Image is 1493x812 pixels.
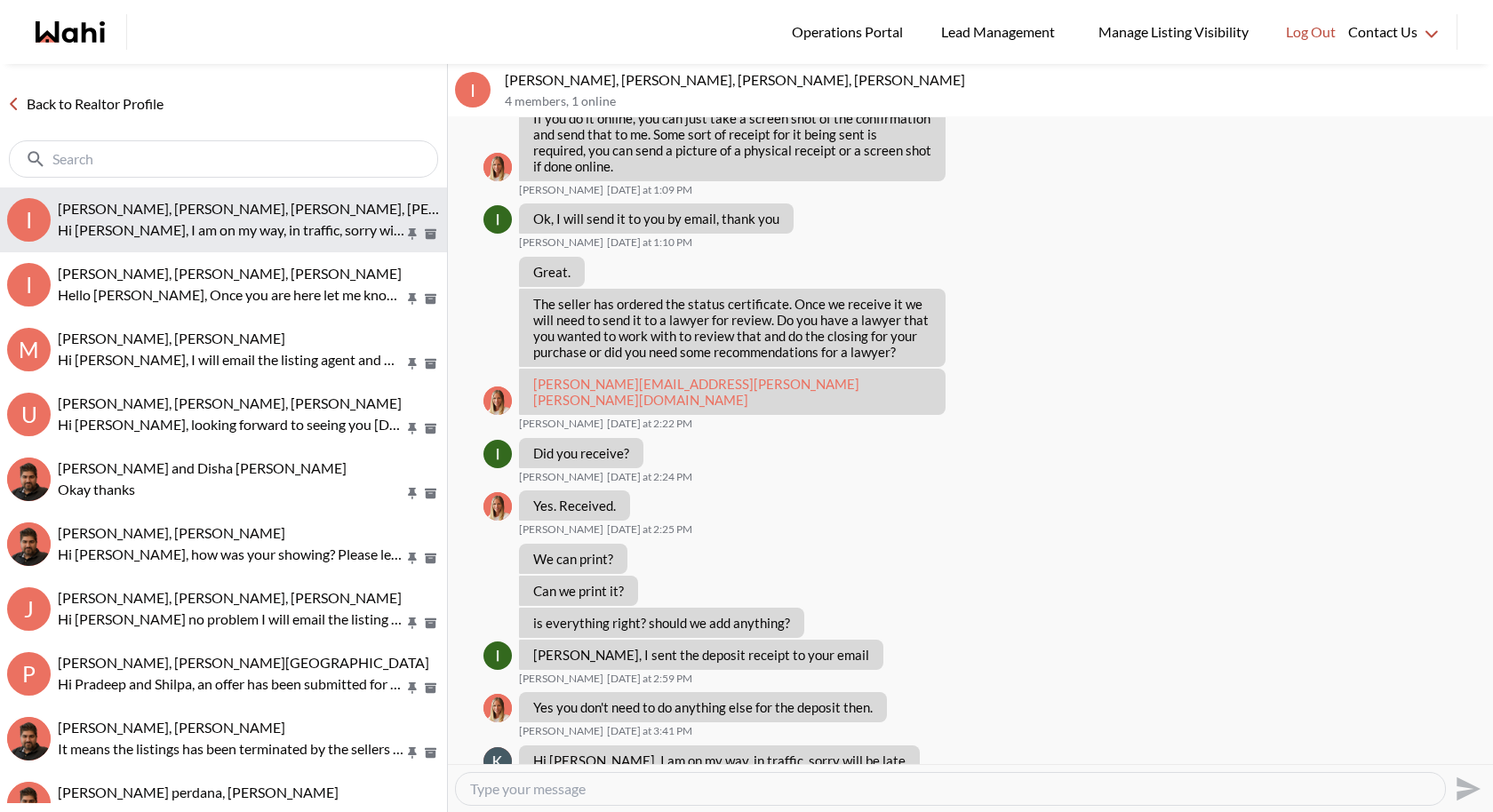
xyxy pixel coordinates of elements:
p: Can we print it? [533,583,624,599]
span: [PERSON_NAME] [519,470,603,484]
span: [PERSON_NAME], [PERSON_NAME][GEOGRAPHIC_DATA] [58,654,429,671]
span: [PERSON_NAME], [PERSON_NAME] [58,719,285,736]
div: J [7,587,51,631]
img: I [483,205,512,234]
div: I [7,198,51,242]
button: Archive [421,551,440,566]
p: Okay thanks [58,479,404,500]
p: The seller has ordered the status certificate. Once we receive it we will need to send it to a la... [533,296,931,360]
p: Hi [PERSON_NAME], I will email the listing agent and will update you as soon as I hear back from ... [58,349,404,370]
div: M [7,328,51,371]
p: [PERSON_NAME], I sent the deposit receipt to your email [533,647,869,663]
button: Pin [404,227,420,242]
button: Archive [421,616,440,631]
time: 2025-08-13T19:41:20.547Z [607,724,692,738]
time: 2025-08-13T18:25:20.985Z [607,522,692,537]
img: M [483,153,512,181]
p: It means the listings has been terminated by the sellers and have been taken off the market. [58,738,404,760]
img: M [483,386,512,415]
time: 2025-08-13T17:09:23.977Z [607,183,692,197]
p: Did you receive? [533,445,629,461]
p: Yes you don't need to do anything else for the deposit then. [533,699,873,715]
button: Archive [421,356,440,371]
span: [PERSON_NAME], [PERSON_NAME], [PERSON_NAME] [58,589,402,606]
time: 2025-08-13T18:22:16.805Z [607,417,692,431]
span: [PERSON_NAME], [PERSON_NAME], [PERSON_NAME], [PERSON_NAME] [58,200,518,217]
p: is everything right? should we add anything? [533,615,790,631]
div: Jaspreet Dhillon, Faraz [7,522,51,566]
span: [PERSON_NAME] and Disha [PERSON_NAME] [58,459,347,476]
span: Operations Portal [792,20,909,44]
span: [PERSON_NAME], [PERSON_NAME] [58,330,285,346]
div: P [7,652,51,696]
span: [PERSON_NAME] [519,417,603,431]
time: 2025-08-13T18:59:28.863Z [607,672,692,686]
span: [PERSON_NAME] [519,235,603,250]
div: U [7,393,51,436]
time: 2025-08-13T18:24:03.260Z [607,470,692,484]
img: S [7,458,51,501]
img: I [483,641,512,670]
button: Archive [421,681,440,696]
img: M [483,492,512,521]
div: Kseniya Krasyuk [483,747,512,776]
time: 2025-08-13T17:10:21.689Z [607,235,692,250]
p: If you do it online, you can just take a screen shot of the confirmation and send that to me. Som... [533,110,931,174]
div: Michelle Ryckman [483,694,512,722]
img: K [483,747,512,776]
div: Irina Krasyuk [483,641,512,670]
div: Michelle Ryckman [483,386,512,415]
button: Pin [404,616,420,631]
p: Hi [PERSON_NAME] no problem I will email the listing agent and get back to you as soon as I talk ... [58,609,404,630]
button: Pin [404,486,420,501]
span: [PERSON_NAME], [PERSON_NAME], [PERSON_NAME] [58,265,402,282]
span: Lead Management [941,20,1061,44]
div: I [455,72,491,107]
a: Wahi homepage [36,21,105,43]
button: Archive [421,745,440,760]
button: Pin [404,681,420,696]
p: Great. [533,264,571,280]
button: Send [1446,768,1486,808]
button: Archive [421,291,440,306]
div: Sidhant and Disha Vats, Faraz [7,458,51,501]
p: Hi [PERSON_NAME], how was your showing? Please let me know if you have any questions [58,544,404,565]
div: Keren Morales, Faraz [7,717,51,760]
div: I [7,263,51,306]
div: Irina Krasyuk [483,440,512,468]
p: Hi [PERSON_NAME], looking forward to seeing you [DATE] at noon for your walk through! [58,414,404,435]
p: Hello [PERSON_NAME], Once you are here let me know I will meet you in the main lobby. Thx. [58,284,404,306]
textarea: Type your message [470,780,1431,798]
button: Pin [404,291,420,306]
span: [PERSON_NAME] [519,672,603,686]
p: Hi [PERSON_NAME], I am on my way, in traffic, sorry will be late [58,219,404,241]
button: Pin [404,551,420,566]
span: Manage Listing Visibility [1093,20,1254,44]
span: Log Out [1286,20,1336,44]
span: [PERSON_NAME], [PERSON_NAME], [PERSON_NAME] [58,394,402,411]
input: Search [52,150,398,168]
p: Yes. Received. [533,498,616,513]
span: [PERSON_NAME] [519,522,603,537]
button: Archive [421,421,440,436]
button: Pin [404,745,420,760]
p: Hi Pradeep and Shilpa, an offer has been submitted for [STREET_ADDRESS]. If you’re still interest... [58,673,404,695]
p: [PERSON_NAME], [PERSON_NAME], [PERSON_NAME], [PERSON_NAME] [505,71,1486,89]
span: [PERSON_NAME] [519,183,603,197]
div: Michelle Ryckman [483,153,512,181]
button: Archive [421,227,440,242]
p: Ok, I will send it to you by email, thank you [533,211,779,227]
button: Pin [404,356,420,371]
div: Irina Krasyuk [483,205,512,234]
a: [PERSON_NAME][EMAIL_ADDRESS][PERSON_NAME][PERSON_NAME][DOMAIN_NAME] [533,376,859,408]
img: I [483,440,512,468]
span: [PERSON_NAME], [PERSON_NAME] [58,524,285,541]
button: Pin [404,421,420,436]
span: [PERSON_NAME] [519,724,603,738]
p: Hi [PERSON_NAME], I am on my way, in traffic, sorry will be late [533,752,906,768]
